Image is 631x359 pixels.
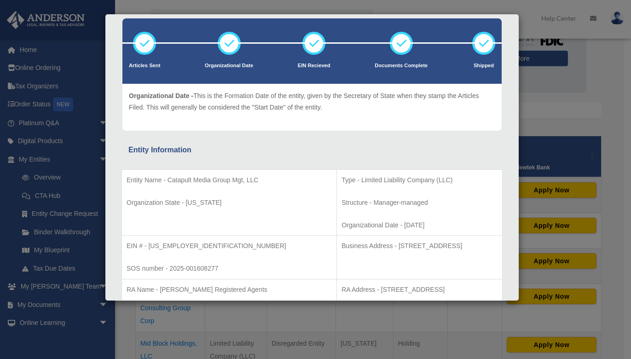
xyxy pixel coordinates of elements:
p: Entity Name - Catapult Media Group Mgt, LLC [127,174,332,186]
p: Documents Complete [375,61,428,70]
p: Structure - Manager-managed [342,197,498,208]
div: Entity Information [128,144,496,156]
p: EIN # - [US_EMPLOYER_IDENTIFICATION_NUMBER] [127,240,332,252]
p: Organizational Date - [DATE] [342,220,498,231]
p: Business Address - [STREET_ADDRESS] [342,240,498,252]
p: This is the Formation Date of the entity, given by the Secretary of State when they stamp the Art... [129,90,495,113]
p: EIN Recieved [298,61,330,70]
p: Articles Sent [129,61,160,70]
p: SOS number - 2025-001608277 [127,263,332,274]
p: Type - Limited Liability Company (LLC) [342,174,498,186]
span: Organizational Date - [129,92,193,99]
p: RA Name - [PERSON_NAME] Registered Agents [127,284,332,295]
p: Shipped [472,61,495,70]
p: Organizational Date [205,61,253,70]
p: Organization State - [US_STATE] [127,197,332,208]
p: RA Address - [STREET_ADDRESS] [342,284,498,295]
